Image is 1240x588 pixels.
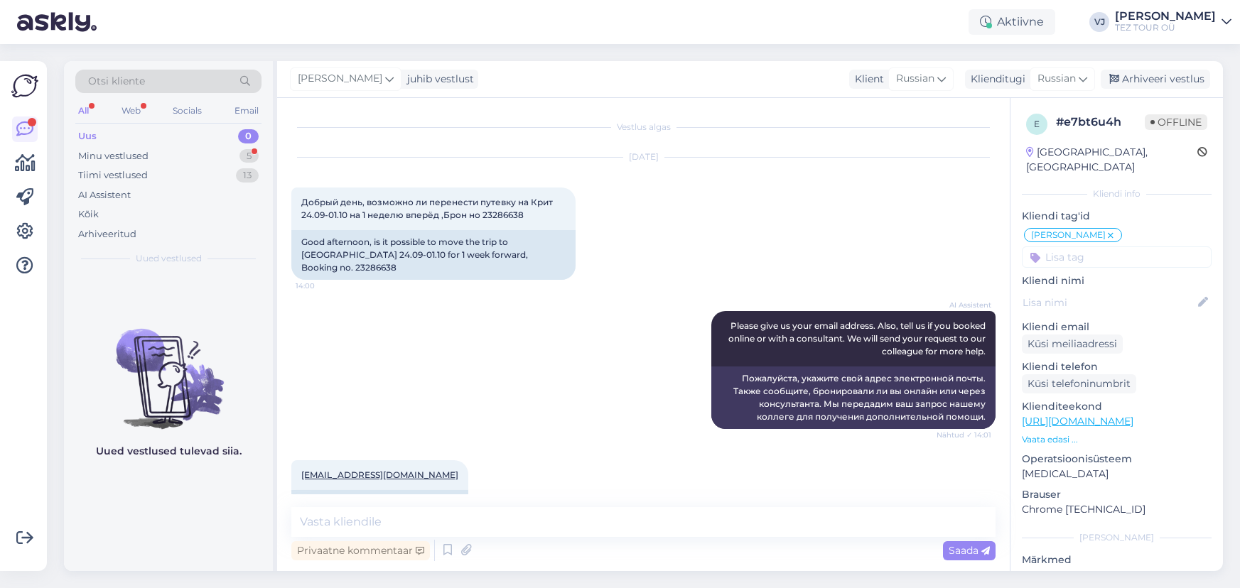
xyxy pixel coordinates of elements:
div: 13 [236,168,259,183]
div: Tiimi vestlused [78,168,148,183]
p: Kliendi tag'id [1022,209,1212,224]
div: 0 [238,129,259,143]
span: Добрый день, возможно ли перенести путевку на Крит 24.09-01.10 на 1 неделю вперёд ,Брон но 23286638 [301,197,555,220]
span: Otsi kliente [88,74,145,89]
div: TEZ TOUR OÜ [1115,22,1216,33]
div: Kliendi info [1022,187,1212,200]
span: Saada [949,544,990,557]
p: Uued vestlused tulevad siia. [96,444,242,459]
p: [MEDICAL_DATA] [1022,467,1212,481]
span: Nähtud ✓ 14:01 [937,430,991,440]
div: Arhiveeritud [78,227,136,241]
span: e [1034,119,1040,129]
div: Good afternoon, is it possible to move the trip to [GEOGRAPHIC_DATA] 24.09-01.10 for 1 week forwa... [291,230,576,280]
div: Küsi meiliaadressi [1022,334,1123,354]
p: Operatsioonisüsteem [1022,452,1212,467]
span: Russian [896,71,934,87]
p: Klienditeekond [1022,399,1212,414]
div: # e7bt6u4h [1056,114,1145,131]
p: Kliendi email [1022,320,1212,334]
input: Lisa tag [1022,246,1212,268]
div: 5 [239,149,259,163]
div: Arhiveeri vestlus [1101,70,1210,89]
div: [DATE] [291,151,996,163]
div: Email [232,102,262,120]
p: Vaata edasi ... [1022,433,1212,446]
div: VJ [1089,12,1109,32]
div: Klient [849,72,884,87]
span: 14:00 [296,281,349,291]
span: Russian [1037,71,1076,87]
span: [PERSON_NAME] [1031,231,1106,239]
div: All [75,102,92,120]
span: Uued vestlused [136,252,202,265]
div: Minu vestlused [78,149,149,163]
p: Kliendi telefon [1022,359,1212,374]
div: [PERSON_NAME] [1115,11,1216,22]
img: Askly Logo [11,72,38,99]
div: Privaatne kommentaar [291,541,430,560]
div: Küsi telefoninumbrit [1022,374,1136,393]
span: AI Assistent [938,300,991,310]
div: Uus [78,129,97,143]
p: Chrome [TECHNICAL_ID] [1022,502,1212,517]
p: Märkmed [1022,552,1212,567]
div: [PERSON_NAME] [1022,531,1212,544]
div: [GEOGRAPHIC_DATA], [GEOGRAPHIC_DATA] [1026,145,1197,175]
img: No chats [64,303,273,431]
div: Aktiivne [969,9,1055,35]
div: Klienditugi [965,72,1025,87]
div: Web [119,102,144,120]
a: [URL][DOMAIN_NAME] [1022,415,1133,428]
input: Lisa nimi [1023,295,1195,310]
p: Kliendi nimi [1022,273,1212,288]
div: juhib vestlust [401,72,474,87]
div: Kõik [78,207,99,222]
span: [PERSON_NAME] [298,71,382,87]
div: Пожалуйста, укажите свой адрес электронной почты. Также сообщите, бронировали ли вы онлайн или че... [711,366,996,429]
div: Socials [170,102,205,120]
div: AI Assistent [78,188,131,202]
a: [PERSON_NAME]TEZ TOUR OÜ [1115,11,1231,33]
span: Please give us your email address. Also, tell us if you booked online or with a consultant. We wi... [728,320,988,356]
a: [EMAIL_ADDRESS][DOMAIN_NAME] [301,469,458,480]
p: Brauser [1022,487,1212,502]
span: Offline [1145,114,1207,130]
div: Vestlus algas [291,121,996,134]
